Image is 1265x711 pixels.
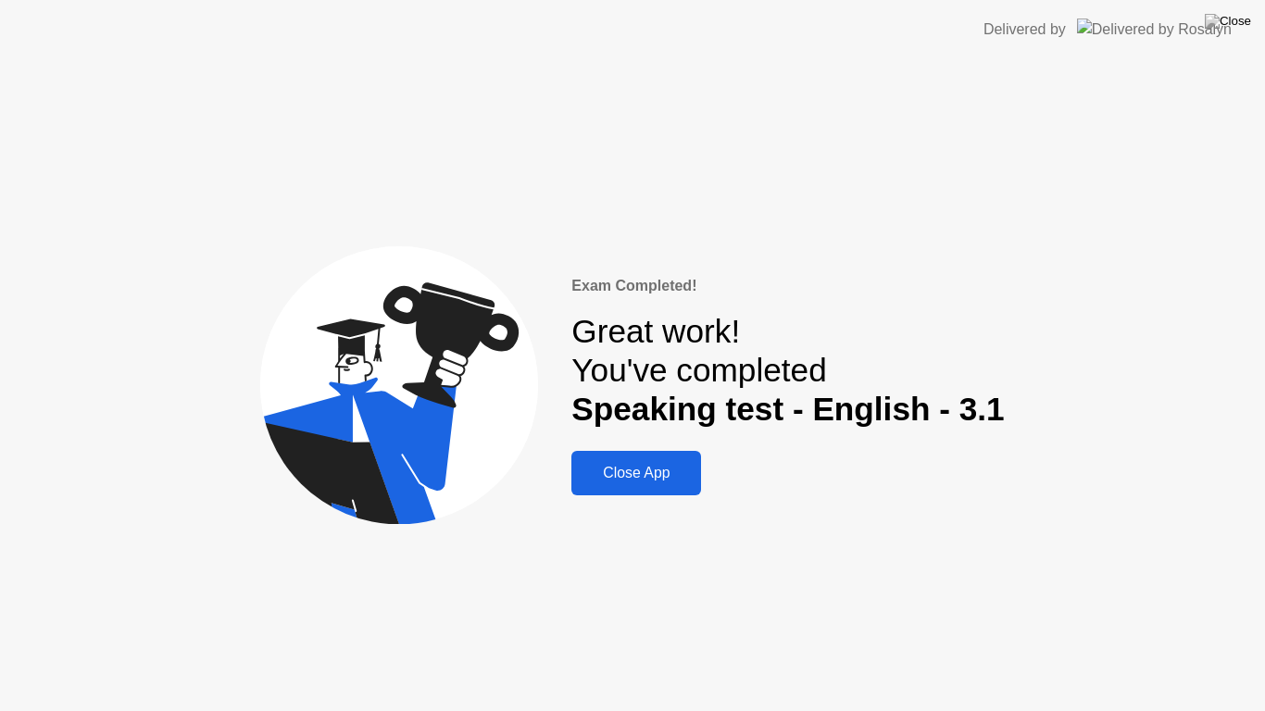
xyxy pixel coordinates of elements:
[983,19,1066,41] div: Delivered by
[571,312,1004,430] div: Great work! You've completed
[1077,19,1232,40] img: Delivered by Rosalyn
[577,465,695,481] div: Close App
[571,275,1004,297] div: Exam Completed!
[571,451,701,495] button: Close App
[1205,14,1251,29] img: Close
[571,391,1004,427] b: Speaking test - English - 3.1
